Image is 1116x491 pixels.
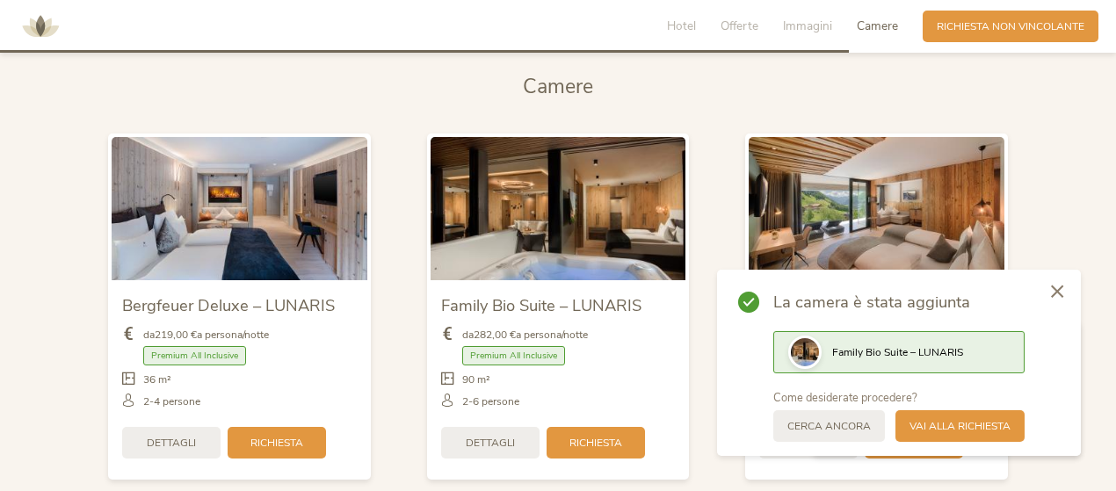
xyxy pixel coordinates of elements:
span: 90 m² [462,372,490,387]
span: 2-4 persone [143,394,200,409]
span: Richiesta non vincolante [937,19,1084,34]
img: NOVITÀ! Panorama Suite [749,137,1004,280]
span: Family Bio Suite – LUNARIS [832,345,963,359]
span: Family Bio Suite – LUNARIS [441,294,641,316]
span: da a persona/notte [462,328,588,343]
span: La camera è stata aggiunta [773,291,1025,314]
span: Come desiderate procedere? [773,390,917,406]
span: Dettagli [466,436,515,451]
span: Cerca ancora [787,419,871,434]
img: Family Bio Suite – LUNARIS [431,137,686,280]
span: Hotel [667,18,696,34]
span: 36 m² [143,372,171,387]
b: 219,00 € [155,328,197,342]
b: 282,00 € [474,328,516,342]
span: Immagini [783,18,832,34]
span: Dettagli [147,436,196,451]
span: Premium All Inclusive [143,346,246,366]
span: Richiesta [250,436,303,451]
span: Bergfeuer Deluxe – LUNARIS [122,294,335,316]
span: Offerte [721,18,758,34]
span: Richiesta [569,436,622,451]
a: AMONTI & LUNARIS Wellnessresort [14,21,67,31]
span: Premium All Inclusive [462,346,565,366]
img: Preview [791,338,819,366]
img: Bergfeuer Deluxe – LUNARIS [112,137,367,280]
span: 2-6 persone [462,394,519,409]
span: Camere [523,73,593,100]
span: Vai alla richiesta [909,419,1011,434]
span: da a persona/notte [143,328,269,343]
span: Camere [857,18,898,34]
